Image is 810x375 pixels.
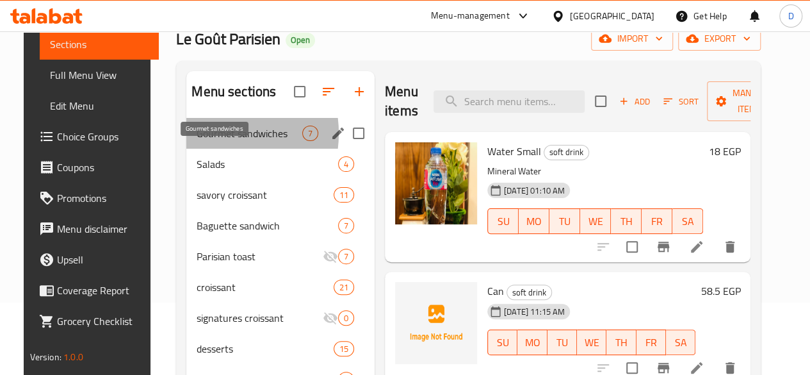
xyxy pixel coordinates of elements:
[57,221,149,237] span: Menu disclaimer
[50,67,149,83] span: Full Menu View
[788,9,793,23] span: D
[663,94,699,109] span: Sort
[186,333,375,364] div: desserts15
[671,333,690,352] span: SA
[522,333,542,352] span: MO
[29,306,159,337] a: Grocery Checklist
[63,349,83,365] span: 1.0.0
[29,121,159,152] a: Choice Groups
[29,152,159,183] a: Coupons
[57,252,149,267] span: Upsell
[328,124,348,143] button: edit
[197,249,323,264] span: Parisian toast
[186,303,375,333] div: signatures croissant0
[334,281,353,294] span: 21
[617,94,652,109] span: Add
[570,9,654,23] div: [GEOGRAPHIC_DATA]
[186,118,375,149] div: Gourmet sandwiches7edit
[50,37,149,52] span: Sections
[487,281,504,301] span: Can
[30,349,61,365] span: Version:
[40,29,159,60] a: Sections
[636,329,666,355] button: FR
[197,156,338,172] span: Salads
[29,244,159,275] a: Upsell
[487,163,703,179] p: Mineral Water
[606,329,636,355] button: TH
[57,190,149,206] span: Promotions
[517,329,547,355] button: MO
[334,341,354,356] div: items
[544,145,589,160] div: soft drink
[487,142,541,161] span: Water Small
[339,312,353,324] span: 0
[616,212,636,231] span: TH
[507,285,551,300] span: soft drink
[701,282,740,300] h6: 58.5 EGP
[197,126,302,141] span: Gourmet sandwiches
[487,329,517,355] button: SU
[708,142,740,160] h6: 18 EGP
[487,208,519,234] button: SU
[334,189,353,201] span: 11
[197,218,338,233] span: Baguette sandwich
[385,82,418,121] h2: Menu items
[591,27,673,51] button: import
[648,231,679,262] button: Branch-specific-item
[57,283,149,298] span: Coverage Report
[647,212,667,231] span: FR
[197,310,323,326] span: signatures croissant
[499,185,570,197] span: [DATE] 01:10 AM
[338,249,354,264] div: items
[707,81,793,121] button: Manage items
[186,241,375,272] div: Parisian toast7
[666,329,695,355] button: SA
[186,210,375,241] div: Baguette sandwich7
[197,341,333,356] span: desserts
[186,179,375,210] div: savory croissant11
[339,158,353,171] span: 4
[323,249,338,264] svg: Inactive section
[577,329,606,355] button: WE
[395,282,477,364] img: Can
[611,208,642,234] button: TH
[197,187,333,203] span: savory croissant
[553,333,572,352] span: TU
[544,145,588,160] span: soft drink
[655,92,707,112] span: Sort items
[660,92,702,112] button: Sort
[642,333,661,352] span: FR
[29,275,159,306] a: Coverage Report
[338,218,354,233] div: items
[286,35,315,46] span: Open
[717,85,782,117] span: Manage items
[338,156,354,172] div: items
[587,88,614,115] span: Select section
[40,90,159,121] a: Edit Menu
[334,343,353,355] span: 15
[689,239,704,254] a: Edit menu item
[339,220,353,232] span: 7
[29,213,159,244] a: Menu disclaimer
[678,27,761,51] button: export
[524,212,544,231] span: MO
[715,231,745,262] button: delete
[519,208,549,234] button: MO
[344,76,375,107] button: Add section
[338,310,354,326] div: items
[547,329,577,355] button: TU
[313,76,344,107] span: Sort sections
[642,208,672,234] button: FR
[197,279,333,295] span: croissant
[555,212,575,231] span: TU
[619,233,645,260] span: Select to update
[499,306,570,318] span: [DATE] 11:15 AM
[433,90,585,113] input: search
[334,187,354,203] div: items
